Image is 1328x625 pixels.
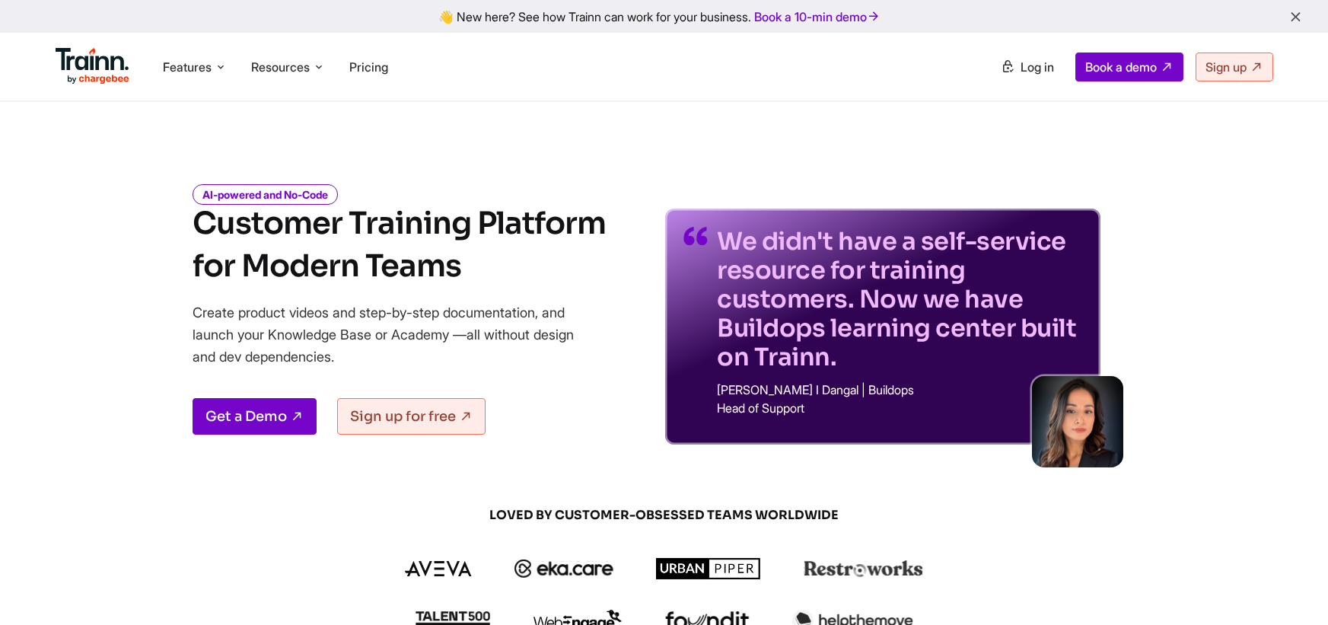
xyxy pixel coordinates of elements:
[349,59,388,75] a: Pricing
[751,6,884,27] a: Book a 10-min demo
[1021,59,1054,75] span: Log in
[683,227,708,245] img: quotes-purple.41a7099.svg
[193,398,317,435] a: Get a Demo
[1205,59,1247,75] span: Sign up
[193,301,596,368] p: Create product videos and step-by-step documentation, and launch your Knowledge Base or Academy —...
[1075,53,1183,81] a: Book a demo
[717,384,1082,396] p: [PERSON_NAME] I Dangal | Buildops
[656,558,761,579] img: urbanpiper logo
[299,507,1030,524] span: LOVED BY CUSTOMER-OBSESSED TEAMS WORLDWIDE
[337,398,486,435] a: Sign up for free
[193,184,338,205] i: AI-powered and No-Code
[163,59,212,75] span: Features
[717,402,1082,414] p: Head of Support
[1196,53,1273,81] a: Sign up
[1085,59,1157,75] span: Book a demo
[405,561,472,576] img: aveva logo
[9,9,1319,24] div: 👋 New here? See how Trainn can work for your business.
[514,560,613,578] img: ekacare logo
[1032,376,1123,467] img: sabina-buildops.d2e8138.png
[992,53,1063,81] a: Log in
[251,59,310,75] span: Resources
[717,227,1082,371] p: We didn't have a self-service resource for training customers. Now we have Buildops learning cent...
[56,48,130,85] img: Trainn Logo
[193,202,606,288] h1: Customer Training Platform for Modern Teams
[804,560,923,577] img: restroworks logo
